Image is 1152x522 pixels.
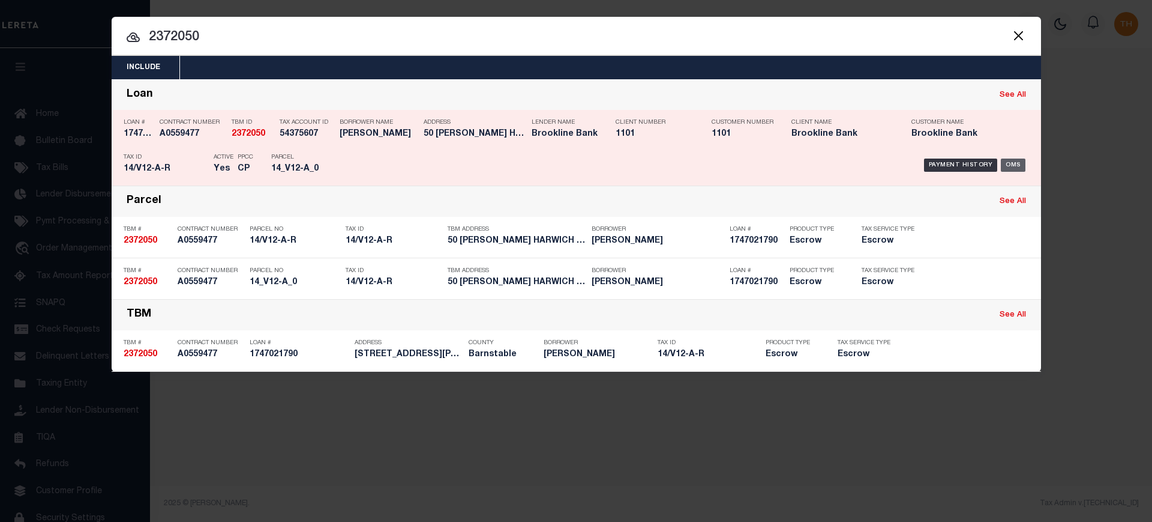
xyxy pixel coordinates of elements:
[730,226,784,233] p: Loan #
[124,237,157,245] strong: 2372050
[355,350,463,360] h5: 50 BRADDOCK LANE
[592,226,724,233] p: Borrower
[862,267,916,275] p: Tax Service Type
[346,236,442,246] h5: 14/V12-A-R
[911,119,1013,126] p: Customer Name
[346,226,442,233] p: Tax ID
[346,267,442,275] p: Tax ID
[730,267,784,275] p: Loan #
[124,350,157,359] strong: 2372050
[124,154,208,161] p: Tax ID
[250,350,349,360] h5: 1747021790
[790,267,844,275] p: Product Type
[355,339,463,347] p: Address
[214,164,232,174] h5: Yes
[532,129,598,139] h5: Brookline Bank
[1000,311,1026,319] a: See All
[1011,28,1027,43] button: Close
[592,278,724,288] h5: VASIL PAUL M
[340,129,418,139] h5: PAUL VASIL
[730,236,784,246] h5: 1747021790
[124,278,157,287] strong: 2372050
[712,119,773,126] p: Customer Number
[544,350,652,360] h5: VASIL PAUL M
[232,130,265,138] strong: 2372050
[790,226,844,233] p: Product Type
[448,278,586,288] h5: 50 BRADDOCK LANE HARWICH PORT M...
[346,278,442,288] h5: 14/V12-A-R
[469,350,538,360] h5: Barnstable
[124,226,172,233] p: TBM #
[178,350,244,360] h5: A0559477
[280,119,334,126] p: Tax Account ID
[838,339,898,347] p: Tax Service Type
[448,236,586,246] h5: 50 BRADDOCK LANE HARWICH PORT M...
[127,88,153,102] div: Loan
[232,129,274,139] h5: 2372050
[178,226,244,233] p: Contract Number
[178,267,244,275] p: Contract Number
[238,154,253,161] p: PPCC
[766,339,820,347] p: Product Type
[791,129,893,139] h5: Brookline Bank
[250,236,340,246] h5: 14/V12-A-R
[271,154,325,161] p: Parcel
[616,119,694,126] p: Client Number
[592,236,724,246] h5: VASIL PAUL M
[250,226,340,233] p: Parcel No
[124,267,172,275] p: TBM #
[1000,91,1026,99] a: See All
[127,308,151,322] div: TBM
[112,56,175,79] button: Include
[532,119,598,126] p: Lender Name
[658,350,760,360] h5: 14/V12-A-R
[1001,159,1025,172] div: OMS
[178,236,244,246] h5: A0559477
[838,350,898,360] h5: Escrow
[250,267,340,275] p: Parcel No
[424,129,526,139] h5: 50 BRADDOCK LANE HARWICH PORT M...
[112,27,1041,48] input: Start typing...
[1000,198,1026,205] a: See All
[124,129,154,139] h5: 1747021790
[124,350,172,360] h5: 2372050
[178,278,244,288] h5: A0559477
[862,226,916,233] p: Tax Service Type
[127,195,161,208] div: Parcel
[232,119,274,126] p: TBM ID
[469,339,538,347] p: County
[658,339,760,347] p: Tax ID
[271,164,325,174] h5: 14_V12-A_0
[250,339,349,347] p: Loan #
[448,267,586,275] p: TBM Address
[160,119,226,126] p: Contract Number
[280,129,334,139] h5: 54375607
[592,267,724,275] p: Borrower
[862,236,916,246] h5: Escrow
[911,129,1013,139] h5: Brookline Bank
[924,159,998,172] div: Payment History
[124,278,172,288] h5: 2372050
[250,278,340,288] h5: 14_V12-A_0
[160,129,226,139] h5: A0559477
[178,339,244,347] p: Contract Number
[616,129,694,139] h5: 1101
[124,236,172,246] h5: 2372050
[766,350,820,360] h5: Escrow
[340,119,418,126] p: Borrower Name
[448,226,586,233] p: TBM Address
[124,164,208,174] h5: 14/V12-A-R
[424,119,526,126] p: Address
[790,278,844,288] h5: Escrow
[730,278,784,288] h5: 1747021790
[712,129,772,139] h5: 1101
[544,339,652,347] p: Borrower
[790,236,844,246] h5: Escrow
[214,154,233,161] p: Active
[124,339,172,347] p: TBM #
[862,278,916,288] h5: Escrow
[791,119,893,126] p: Client Name
[124,119,154,126] p: Loan #
[238,164,253,174] h5: CP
